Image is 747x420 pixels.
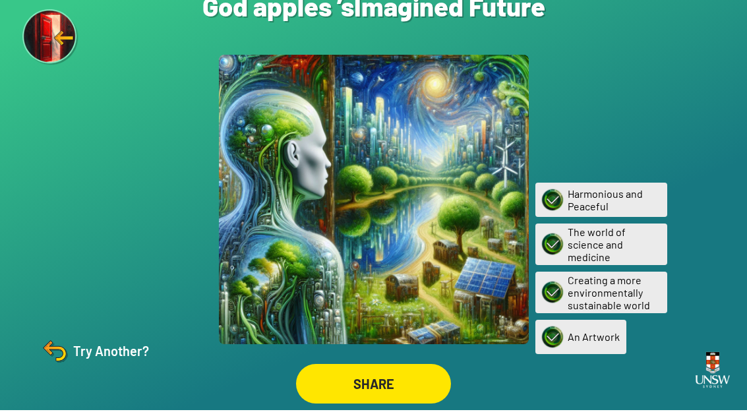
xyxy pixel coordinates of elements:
[535,282,667,323] div: Creating a more environmentally sustainable world
[690,354,735,405] img: UNSW
[39,345,149,376] div: Try Another?
[535,233,667,275] div: The world of science and medicine
[296,374,451,413] div: SHARE
[535,193,667,227] div: Harmonious and Peaceful
[537,239,568,269] img: The world of science and medicine
[22,19,79,76] img: Exit
[537,287,568,317] img: Creating a more environmentally sustainable world
[535,330,626,364] div: An Artwork
[537,332,568,362] img: An Artwork
[537,195,568,225] img: Harmonious and Peaceful
[39,345,71,376] img: Try Another?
